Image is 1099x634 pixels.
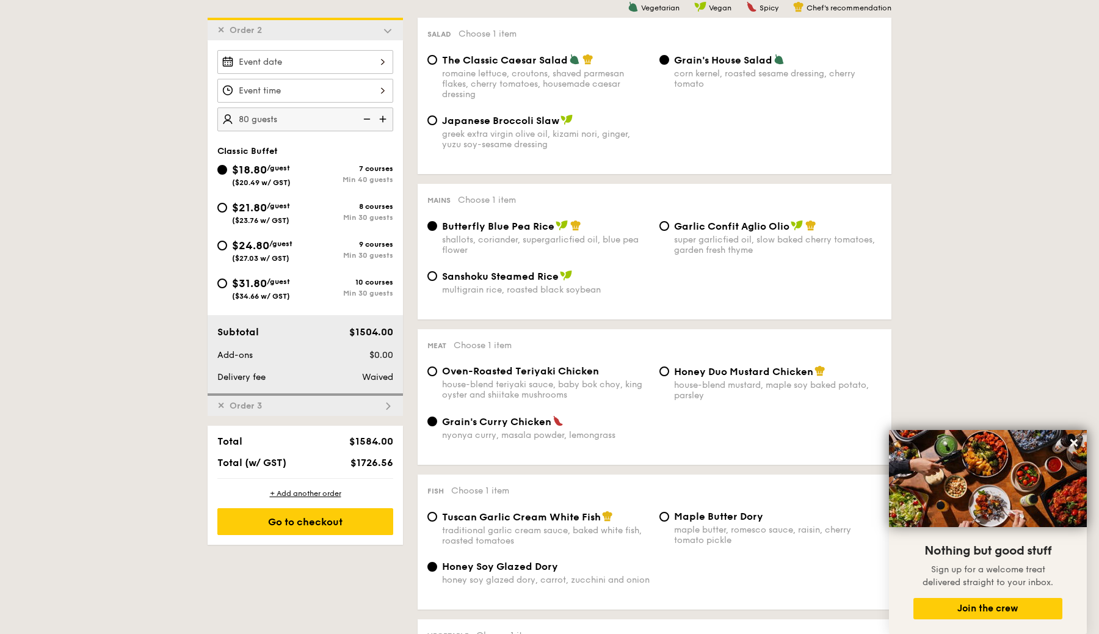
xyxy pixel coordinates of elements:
[442,575,650,585] div: honey soy glazed dory, carrot, zucchini and onion
[659,221,669,231] input: Garlic Confit Aglio Oliosuper garlicfied oil, slow baked cherry tomatoes, garden fresh thyme
[232,163,267,177] span: $18.80
[305,289,393,297] div: Min 30 guests
[454,340,512,351] span: Choose 1 item
[217,146,278,156] span: Classic Buffet
[305,240,393,249] div: 9 courses
[369,350,393,360] span: $0.00
[442,54,568,66] span: The Classic Caesar Salad
[442,285,650,295] div: multigrain rice, roasted black soybean
[225,25,267,35] span: Order 2
[889,430,1087,527] img: DSC07876-Edit02-Large.jpeg
[427,487,444,495] span: Fish
[267,164,290,172] span: /guest
[305,164,393,173] div: 7 courses
[427,271,437,281] input: Sanshoku Steamed Ricemultigrain rice, roasted black soybean
[760,4,778,12] span: Spicy
[793,1,804,12] img: icon-chef-hat.a58ddaea.svg
[459,29,517,39] span: Choose 1 item
[913,598,1062,619] button: Join the crew
[814,365,825,376] img: icon-chef-hat.a58ddaea.svg
[924,544,1051,558] span: Nothing but good stuff
[442,365,599,377] span: Oven-Roasted Teriyaki Chicken
[217,326,259,338] span: Subtotal
[232,239,269,252] span: $24.80
[349,435,393,447] span: $1584.00
[427,417,437,426] input: Grain's Curry Chickennyonya curry, masala powder, lemongrass
[442,525,650,546] div: traditional garlic cream sauce, baked white fish, roasted tomatoes
[442,511,601,523] span: Tuscan Garlic Cream White Fish
[427,221,437,231] input: Butterfly Blue Pea Riceshallots, coriander, supergarlicfied oil, blue pea flower
[805,220,816,231] img: icon-chef-hat.a58ddaea.svg
[674,366,813,377] span: Honey Duo Mustard Chicken
[674,235,882,255] div: super garlicfied oil, slow baked cherry tomatoes, garden fresh thyme
[674,54,772,66] span: Grain's House Salad
[232,277,267,290] span: $31.80
[442,379,650,400] div: house-blend teriyaki sauce, baby bok choy, king oyster and shiitake mushrooms
[659,55,669,65] input: Grain's House Saladcorn kernel, roasted sesame dressing, cherry tomato
[674,68,882,89] div: corn kernel, roasted sesame dressing, cherry tomato
[305,278,393,286] div: 10 courses
[674,220,789,232] span: Garlic Confit Aglio Olio
[350,457,393,468] span: $1726.56
[674,380,882,401] div: house-blend mustard, maple soy baked potato, parsley
[362,372,393,382] span: Waived
[442,115,559,126] span: Japanese Broccoli Slaw
[305,251,393,260] div: Min 30 guests
[427,512,437,522] input: Tuscan Garlic Cream White Fishtraditional garlic cream sauce, baked white fish, roasted tomatoes
[427,366,437,376] input: Oven-Roasted Teriyaki Chickenhouse-blend teriyaki sauce, baby bok choy, king oyster and shiitake ...
[217,435,242,447] span: Total
[382,401,393,412] img: icon-dropdown.fa26e9f9.svg
[442,561,558,572] span: Honey Soy Glazed Dory
[674,525,882,545] div: maple butter, romesco sauce, raisin, cherry tomato pickle
[267,277,290,286] span: /guest
[628,1,639,12] img: icon-vegetarian.fe4039eb.svg
[807,4,891,12] span: Chef's recommendation
[217,350,253,360] span: Add-ons
[694,1,706,12] img: icon-vegan.f8ff3823.svg
[442,68,650,100] div: romaine lettuce, croutons, shaved parmesan flakes, cherry tomatoes, housemade caesar dressing
[305,175,393,184] div: Min 40 guests
[217,401,225,411] span: ✕
[349,326,393,338] span: $1504.00
[709,4,731,12] span: Vegan
[217,165,227,175] input: $18.80/guest($20.49 w/ GST)7 coursesMin 40 guests
[217,203,227,213] input: $21.80/guest($23.76 w/ GST)8 coursesMin 30 guests
[442,430,650,440] div: nyonya curry, masala powder, lemongrass
[225,401,267,411] span: Order 3
[442,129,650,150] div: greek extra virgin olive oil, kizami nori, ginger, yuzu soy-sesame dressing
[232,201,267,214] span: $21.80
[427,196,451,205] span: Mains
[659,366,669,376] input: Honey Duo Mustard Chickenhouse-blend mustard, maple soy baked potato, parsley
[217,457,286,468] span: Total (w/ GST)
[232,292,290,301] span: ($34.66 w/ GST)
[427,55,437,65] input: The Classic Caesar Saladromaine lettuce, croutons, shaved parmesan flakes, cherry tomatoes, house...
[1064,433,1084,453] button: Close
[458,195,516,205] span: Choose 1 item
[674,511,763,522] span: Maple Butter Dory
[217,79,393,103] input: Event time
[442,235,650,255] div: shallots, coriander, supergarlicfied oil, blue pea flower
[641,4,680,12] span: Vegetarian
[570,220,581,231] img: icon-chef-hat.a58ddaea.svg
[232,254,289,263] span: ($27.03 w/ GST)
[305,202,393,211] div: 8 courses
[217,489,393,498] div: + Add another order
[556,220,568,231] img: icon-vegan.f8ff3823.svg
[602,511,613,522] img: icon-chef-hat.a58ddaea.svg
[560,114,573,125] img: icon-vegan.f8ff3823.svg
[269,239,292,248] span: /guest
[217,372,266,382] span: Delivery fee
[375,107,393,131] img: icon-add.58712e84.svg
[442,416,551,428] span: Grain's Curry Chicken
[560,270,572,281] img: icon-vegan.f8ff3823.svg
[267,202,290,210] span: /guest
[427,562,437,572] input: Honey Soy Glazed Doryhoney soy glazed dory, carrot, zucchini and onion
[217,25,225,35] span: ✕
[442,220,554,232] span: Butterfly Blue Pea Rice
[659,512,669,522] input: Maple Butter Dorymaple butter, romesco sauce, raisin, cherry tomato pickle
[582,54,593,65] img: icon-chef-hat.a58ddaea.svg
[232,216,289,225] span: ($23.76 w/ GST)
[217,107,393,131] input: Number of guests
[305,213,393,222] div: Min 30 guests
[217,241,227,250] input: $24.80/guest($27.03 w/ GST)9 coursesMin 30 guests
